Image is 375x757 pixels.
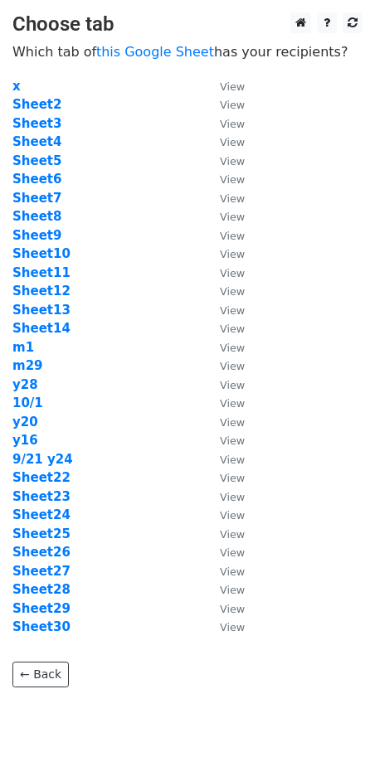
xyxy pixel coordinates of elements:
[203,470,245,485] a: View
[12,619,71,634] strong: Sheet30
[220,584,245,596] small: View
[220,99,245,111] small: View
[220,360,245,372] small: View
[220,472,245,484] small: View
[203,97,245,112] a: View
[220,434,245,447] small: View
[203,415,245,429] a: View
[12,395,43,410] a: 10/1
[203,395,245,410] a: View
[203,228,245,243] a: View
[12,265,71,280] a: Sheet11
[12,209,61,224] a: Sheet8
[12,564,71,579] a: Sheet27
[203,545,245,560] a: View
[203,303,245,318] a: View
[203,340,245,355] a: View
[203,358,245,373] a: View
[220,192,245,205] small: View
[12,246,71,261] a: Sheet10
[203,582,245,597] a: View
[203,489,245,504] a: View
[203,246,245,261] a: View
[12,415,38,429] a: y20
[203,452,245,467] a: View
[12,172,61,187] a: Sheet6
[220,304,245,317] small: View
[12,527,71,541] a: Sheet25
[203,601,245,616] a: View
[12,284,71,298] a: Sheet12
[12,153,61,168] a: Sheet5
[12,601,71,616] strong: Sheet29
[12,12,363,36] h3: Choose tab
[220,323,245,335] small: View
[12,662,69,687] a: ← Back
[12,97,61,112] strong: Sheet2
[12,489,71,504] a: Sheet23
[203,619,245,634] a: View
[12,321,71,336] a: Sheet14
[203,265,245,280] a: View
[12,116,61,131] a: Sheet3
[220,491,245,503] small: View
[220,173,245,186] small: View
[220,546,245,559] small: View
[203,209,245,224] a: View
[220,528,245,541] small: View
[203,79,245,94] a: View
[220,397,245,410] small: View
[12,79,21,94] a: x
[12,452,73,467] a: 9/21 y24
[12,303,71,318] strong: Sheet13
[12,582,71,597] a: Sheet28
[220,285,245,298] small: View
[203,377,245,392] a: View
[203,116,245,131] a: View
[12,340,34,355] a: m1
[220,155,245,167] small: View
[220,565,245,578] small: View
[12,433,38,448] strong: y16
[220,416,245,429] small: View
[220,621,245,633] small: View
[203,153,245,168] a: View
[203,527,245,541] a: View
[12,43,363,61] p: Which tab of has your recipients?
[203,564,245,579] a: View
[12,228,61,243] a: Sheet9
[12,191,61,206] a: Sheet7
[12,377,38,392] a: y28
[12,545,71,560] a: Sheet26
[220,509,245,522] small: View
[220,267,245,279] small: View
[12,134,61,149] a: Sheet4
[220,118,245,130] small: View
[220,342,245,354] small: View
[220,230,245,242] small: View
[96,44,214,60] a: this Google Sheet
[220,248,245,260] small: View
[203,507,245,522] a: View
[12,507,71,522] strong: Sheet24
[220,136,245,148] small: View
[220,454,245,466] small: View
